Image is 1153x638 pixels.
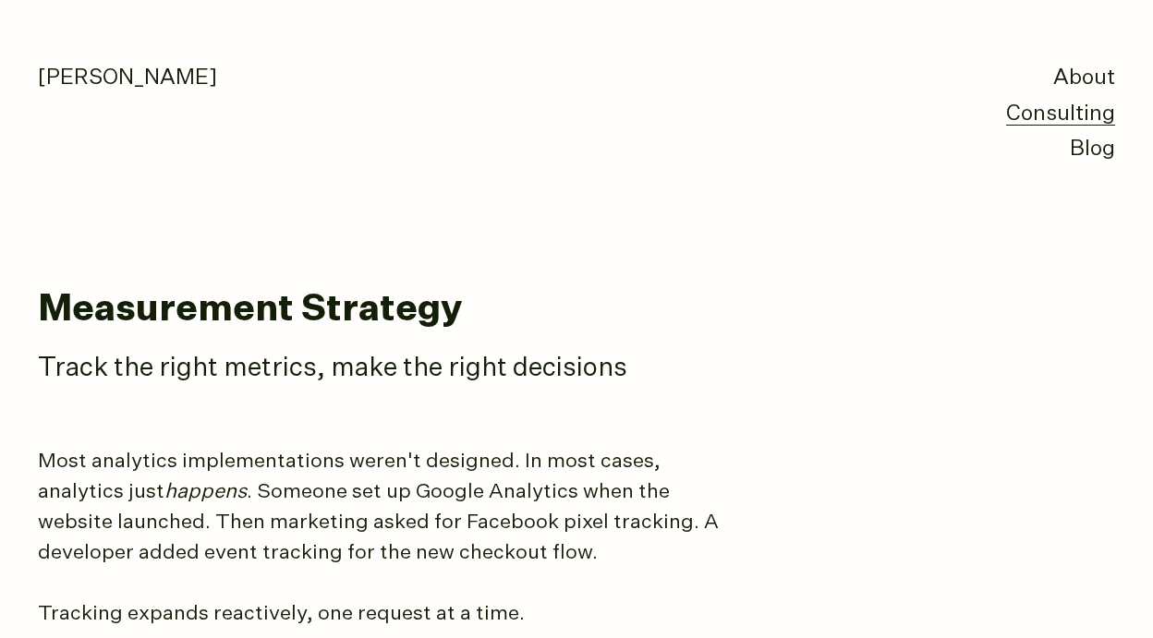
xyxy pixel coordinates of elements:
[1006,61,1115,168] nav: primary
[38,67,217,89] a: [PERSON_NAME]
[38,351,962,387] p: Track the right metrics, make the right decisions
[164,482,247,502] em: happens
[38,599,731,630] p: Tracking expands reactively, one request at a time.
[38,447,731,569] p: Most analytics implementations weren't designed. In most cases, analytics just . Someone set up G...
[1053,67,1115,89] a: About
[1070,138,1115,160] a: Blog
[1006,103,1115,126] a: Consulting
[38,290,1115,331] h1: Measurement Strategy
